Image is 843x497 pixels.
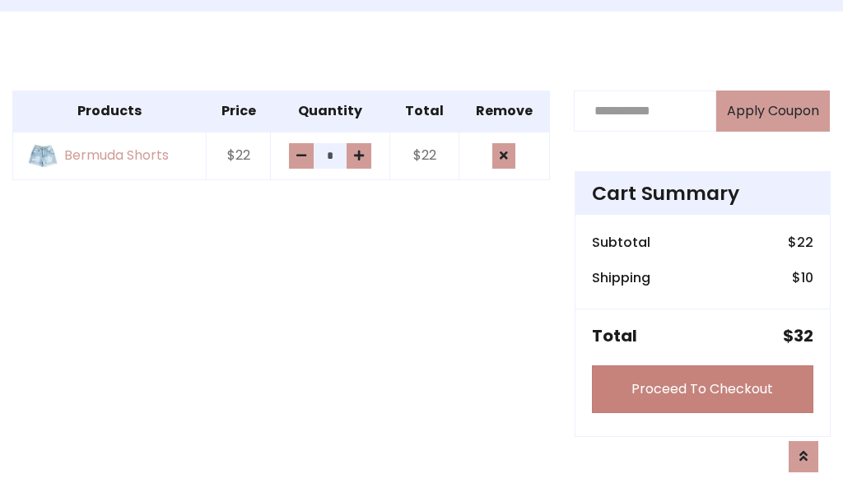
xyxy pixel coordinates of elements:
td: $22 [207,132,271,180]
h6: Subtotal [592,235,650,250]
h6: Shipping [592,270,650,286]
a: Bermuda Shorts [23,142,196,170]
td: $22 [390,132,459,180]
h4: Cart Summary [592,182,813,205]
th: Price [207,91,271,132]
th: Total [390,91,459,132]
th: Quantity [271,91,390,132]
th: Remove [459,91,549,132]
span: 32 [794,324,813,347]
h5: $ [783,326,813,346]
h5: Total [592,326,637,346]
span: 10 [801,268,813,287]
th: Products [13,91,207,132]
h6: $ [792,270,813,286]
a: Proceed To Checkout [592,365,813,413]
h6: $ [788,235,813,250]
button: Apply Coupon [716,91,830,132]
span: 22 [797,233,813,252]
